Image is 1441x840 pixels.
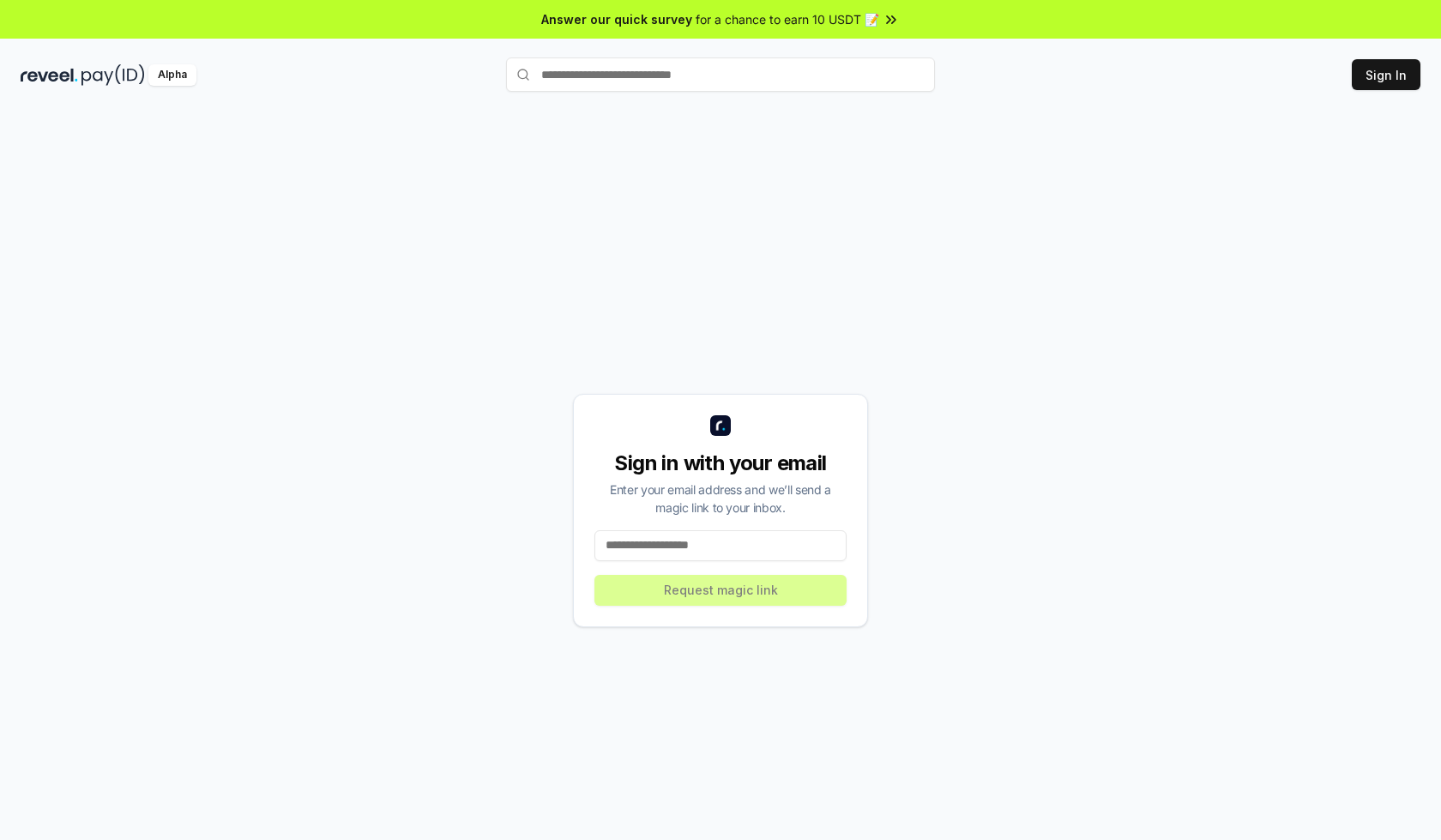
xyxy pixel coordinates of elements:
[148,64,196,86] div: Alpha
[21,64,78,86] img: reveel_dark
[710,415,731,436] img: logo_small
[1352,59,1420,90] button: Sign In
[696,10,879,28] span: for a chance to earn 10 USDT 📝
[541,10,692,28] span: Answer our quick survey
[81,64,145,86] img: pay_id
[594,450,847,477] div: Sign in with your email
[594,480,847,517] div: Enter your email address and we’ll send a magic link to your inbox.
